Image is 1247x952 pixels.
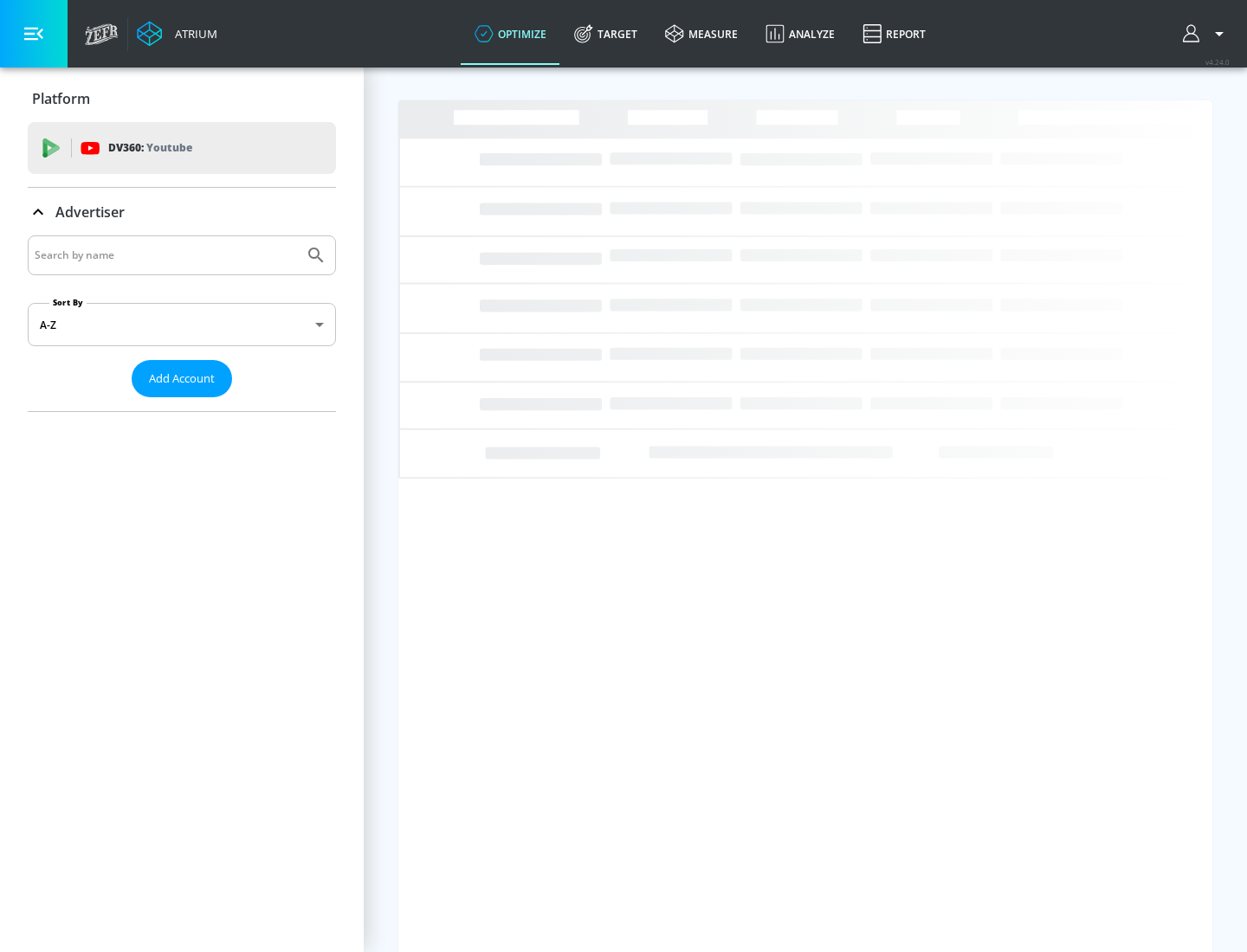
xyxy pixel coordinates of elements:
a: measure [651,3,752,65]
p: DV360: [108,138,192,158]
button: Add Account [132,360,232,397]
div: A-Z [28,303,336,346]
div: Advertiser [28,235,336,411]
div: Advertiser [28,188,336,236]
div: Atrium [168,26,217,42]
input: Search by name [35,244,297,267]
a: Report [849,3,940,65]
a: Atrium [137,21,217,47]
div: Platform [28,74,336,123]
p: Platform [32,89,90,108]
a: optimize [461,3,560,65]
p: Advertiser [55,203,125,222]
span: v 4.24.0 [1205,57,1230,67]
a: Analyze [752,3,849,65]
div: DV360: Youtube [28,122,336,174]
nav: list of Advertiser [28,397,336,411]
p: Youtube [146,138,192,157]
a: Target [560,3,651,65]
label: Sort By [49,297,87,308]
span: Add Account [149,369,215,389]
